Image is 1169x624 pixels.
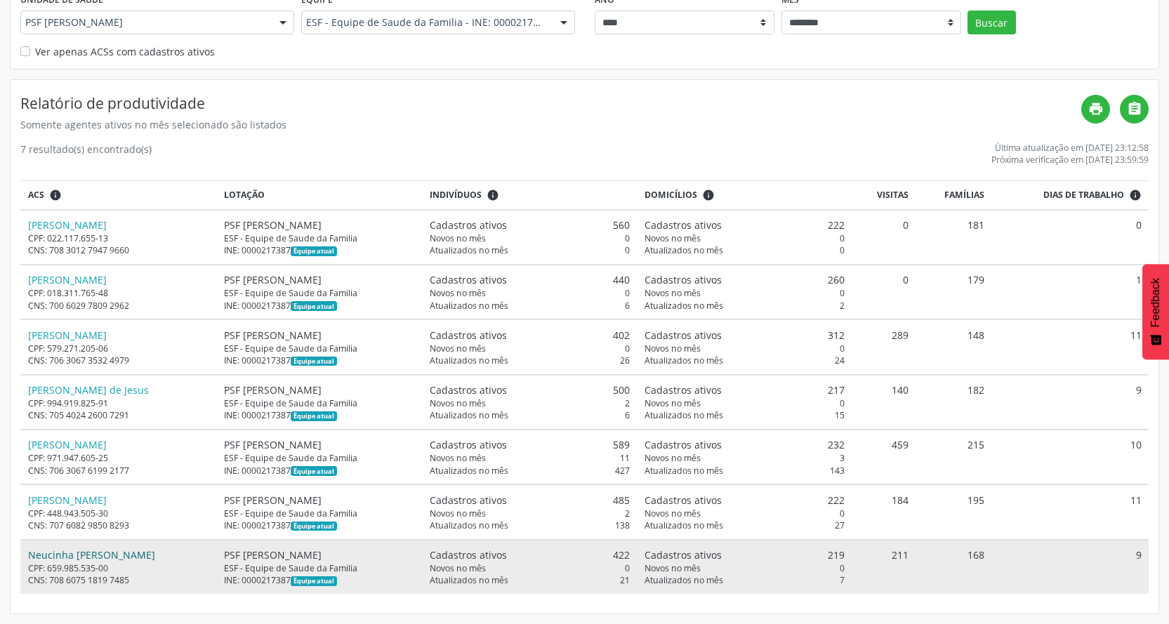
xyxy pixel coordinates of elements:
[645,287,701,299] span: Novos no mês
[430,519,630,531] div: 138
[645,507,845,519] div: 0
[967,11,1016,34] button: Buscar
[645,383,722,397] span: Cadastros ativos
[430,397,486,409] span: Novos no mês
[1149,278,1162,327] span: Feedback
[28,218,107,232] a: [PERSON_NAME]
[852,181,916,210] th: Visitas
[224,218,414,232] div: PSF [PERSON_NAME]
[25,15,265,29] span: PSF [PERSON_NAME]
[28,465,210,477] div: CNS: 706 3067 6199 2177
[430,452,486,464] span: Novos no mês
[430,300,508,312] span: Atualizados no mês
[992,319,1149,374] td: 11
[645,244,723,256] span: Atualizados no mês
[430,354,630,366] div: 26
[645,493,845,507] div: 222
[916,210,992,265] td: 181
[291,246,336,256] span: Esta é a equipe atual deste Agente
[291,411,336,421] span: Esta é a equipe atual deste Agente
[430,574,508,586] span: Atualizados no mês
[645,519,845,531] div: 27
[291,357,336,366] span: Esta é a equipe atual deste Agente
[645,437,722,452] span: Cadastros ativos
[645,218,722,232] span: Cadastros ativos
[291,301,336,311] span: Esta é a equipe atual deste Agente
[28,493,107,507] a: [PERSON_NAME]
[430,354,508,366] span: Atualizados no mês
[224,493,414,507] div: PSF [PERSON_NAME]
[291,576,336,586] span: Esta é a equipe atual deste Agente
[49,189,62,201] i: ACSs que estiveram vinculados a uma UBS neste período, mesmo sem produtividade.
[28,189,44,201] span: ACS
[916,181,992,210] th: Famílias
[645,354,723,366] span: Atualizados no mês
[430,507,486,519] span: Novos no mês
[645,244,845,256] div: 0
[430,328,630,343] div: 402
[224,519,414,531] div: INE: 0000217387
[224,409,414,421] div: INE: 0000217387
[224,562,414,574] div: ESF - Equipe de Saude da Familia
[645,354,845,366] div: 24
[430,547,630,562] div: 422
[852,210,916,265] td: 0
[645,465,723,477] span: Atualizados no mês
[430,244,630,256] div: 0
[430,328,507,343] span: Cadastros ativos
[645,547,845,562] div: 219
[916,430,992,484] td: 215
[28,287,210,299] div: CPF: 018.311.765-48
[645,562,701,574] span: Novos no mês
[991,154,1149,166] div: Próxima verificação em [DATE] 23:59:59
[645,507,701,519] span: Novos no mês
[992,430,1149,484] td: 10
[645,218,845,232] div: 222
[430,562,630,574] div: 0
[1088,101,1104,117] i: print
[852,484,916,539] td: 184
[430,383,630,397] div: 500
[224,328,414,343] div: PSF [PERSON_NAME]
[430,343,486,354] span: Novos no mês
[430,507,630,519] div: 2
[430,218,507,232] span: Cadastros ativos
[28,519,210,531] div: CNS: 707 6082 9850 8293
[430,493,507,507] span: Cadastros ativos
[487,189,499,201] i: <div class="text-left"> <div> <strong>Cadastros ativos:</strong> Cadastros que estão vinculados a...
[224,300,414,312] div: INE: 0000217387
[430,409,508,421] span: Atualizados no mês
[702,189,715,201] i: <div class="text-left"> <div> <strong>Cadastros ativos:</strong> Cadastros que estão vinculados a...
[430,272,630,287] div: 440
[645,272,845,287] div: 260
[224,354,414,366] div: INE: 0000217387
[645,465,845,477] div: 143
[28,562,210,574] div: CPF: 659.985.535-00
[28,397,210,409] div: CPF: 994.919.825-91
[28,438,107,451] a: [PERSON_NAME]
[852,265,916,319] td: 0
[430,437,507,452] span: Cadastros ativos
[645,397,701,409] span: Novos no mês
[916,540,992,594] td: 168
[916,319,992,374] td: 148
[224,383,414,397] div: PSF [PERSON_NAME]
[992,265,1149,319] td: 1
[430,574,630,586] div: 21
[224,397,414,409] div: ESF - Equipe de Saude da Familia
[291,466,336,476] span: Esta é a equipe atual deste Agente
[28,343,210,354] div: CPF: 579.271.205-06
[430,562,486,574] span: Novos no mês
[645,452,701,464] span: Novos no mês
[224,452,414,464] div: ESF - Equipe de Saude da Familia
[852,540,916,594] td: 211
[645,519,723,531] span: Atualizados no mês
[645,409,845,421] div: 15
[291,522,336,531] span: Esta é a equipe atual deste Agente
[430,218,630,232] div: 560
[916,484,992,539] td: 195
[28,409,210,421] div: CNS: 705 4024 2600 7291
[224,437,414,452] div: PSF [PERSON_NAME]
[1127,101,1142,117] i: 
[224,343,414,354] div: ESF - Equipe de Saude da Familia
